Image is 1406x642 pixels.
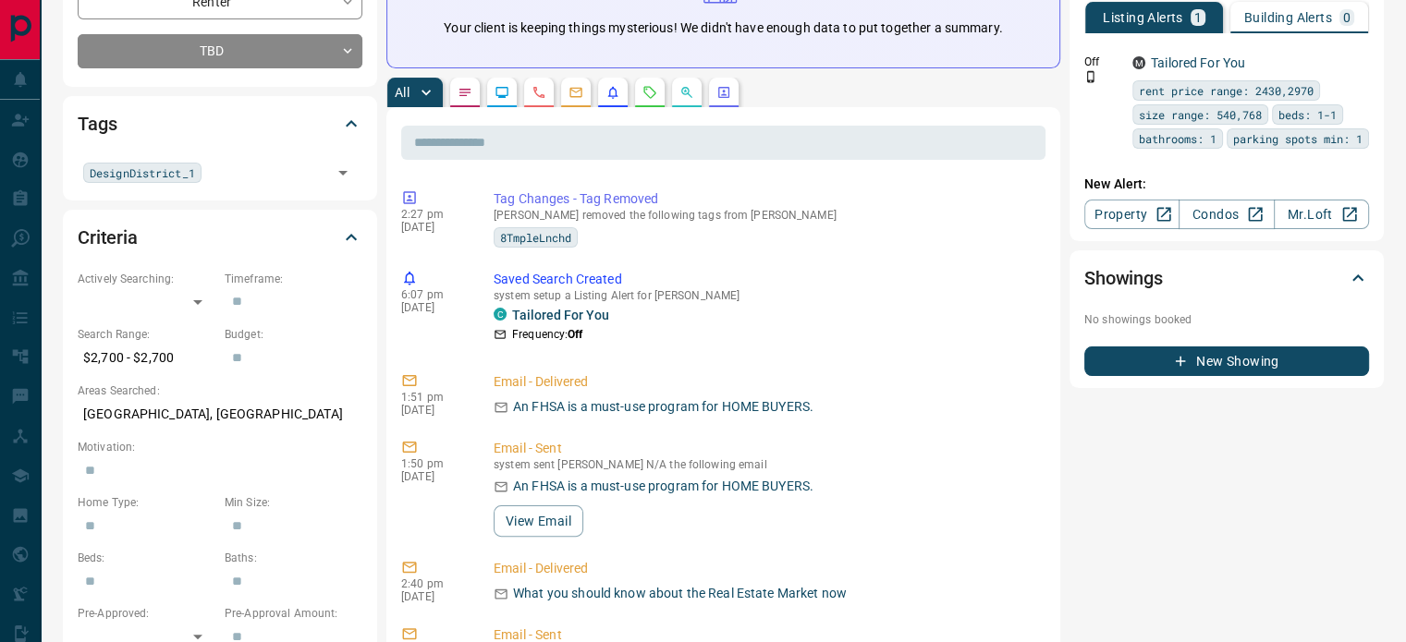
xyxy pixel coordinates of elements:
[401,208,466,221] p: 2:27 pm
[512,326,582,343] p: Frequency:
[1139,105,1262,124] span: size range: 540,768
[78,494,215,511] p: Home Type:
[225,326,362,343] p: Budget:
[1084,175,1369,194] p: New Alert:
[78,102,362,146] div: Tags
[401,404,466,417] p: [DATE]
[401,391,466,404] p: 1:51 pm
[494,372,1038,392] p: Email - Delivered
[568,328,582,341] strong: Off
[1139,81,1314,100] span: rent price range: 2430,2970
[78,34,362,68] div: TBD
[225,494,362,511] p: Min Size:
[1084,70,1097,83] svg: Push Notification Only
[1084,311,1369,328] p: No showings booked
[716,85,731,100] svg: Agent Actions
[225,550,362,566] p: Baths:
[78,399,362,430] p: [GEOGRAPHIC_DATA], [GEOGRAPHIC_DATA]
[1132,56,1145,69] div: mrloft.ca
[495,85,509,100] svg: Lead Browsing Activity
[605,85,620,100] svg: Listing Alerts
[1084,346,1369,376] button: New Showing
[1343,11,1351,24] p: 0
[401,590,466,603] p: [DATE]
[494,189,1038,209] p: Tag Changes - Tag Removed
[78,343,215,373] p: $2,700 - $2,700
[1139,129,1216,148] span: bathrooms: 1
[494,308,507,321] div: condos.ca
[642,85,657,100] svg: Requests
[1151,55,1245,70] a: Tailored For You
[401,221,466,234] p: [DATE]
[78,215,362,260] div: Criteria
[1084,200,1180,229] a: Property
[225,271,362,287] p: Timeframe:
[1274,200,1369,229] a: Mr.Loft
[494,559,1038,578] p: Email - Delivered
[1103,11,1183,24] p: Listing Alerts
[513,397,813,417] p: An FHSA is a must-use program for HOME BUYERS.
[494,458,1038,471] p: system sent [PERSON_NAME] N/A the following email
[90,164,195,182] span: DesignDistrict_1
[78,223,138,252] h2: Criteria
[401,470,466,483] p: [DATE]
[401,457,466,470] p: 1:50 pm
[513,477,813,496] p: An FHSA is a must-use program for HOME BUYERS.
[494,505,583,537] button: View Email
[225,605,362,622] p: Pre-Approval Amount:
[1194,11,1202,24] p: 1
[401,577,466,590] p: 2:40 pm
[494,270,1038,289] p: Saved Search Created
[78,271,215,287] p: Actively Searching:
[1179,200,1274,229] a: Condos
[78,550,215,566] p: Beds:
[1084,54,1121,70] p: Off
[1244,11,1332,24] p: Building Alerts
[78,326,215,343] p: Search Range:
[78,439,362,455] p: Motivation:
[532,85,546,100] svg: Calls
[401,288,466,301] p: 6:07 pm
[78,605,215,622] p: Pre-Approved:
[679,85,694,100] svg: Opportunities
[494,209,1038,222] p: [PERSON_NAME] removed the following tags from [PERSON_NAME]
[494,439,1038,458] p: Email - Sent
[1084,263,1163,293] h2: Showings
[78,109,116,139] h2: Tags
[569,85,583,100] svg: Emails
[1233,129,1363,148] span: parking spots min: 1
[1084,256,1369,300] div: Showings
[494,289,1038,302] p: system setup a Listing Alert for [PERSON_NAME]
[1278,105,1337,124] span: beds: 1-1
[513,584,847,603] p: What you should know about the Real Estate Market now
[500,228,571,247] span: 8TmpleLnchd
[444,18,1002,38] p: Your client is keeping things mysterious! We didn't have enough data to put together a summary.
[330,160,356,186] button: Open
[395,86,410,99] p: All
[78,382,362,399] p: Areas Searched:
[512,308,609,322] a: Tailored For You
[458,85,472,100] svg: Notes
[401,301,466,314] p: [DATE]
